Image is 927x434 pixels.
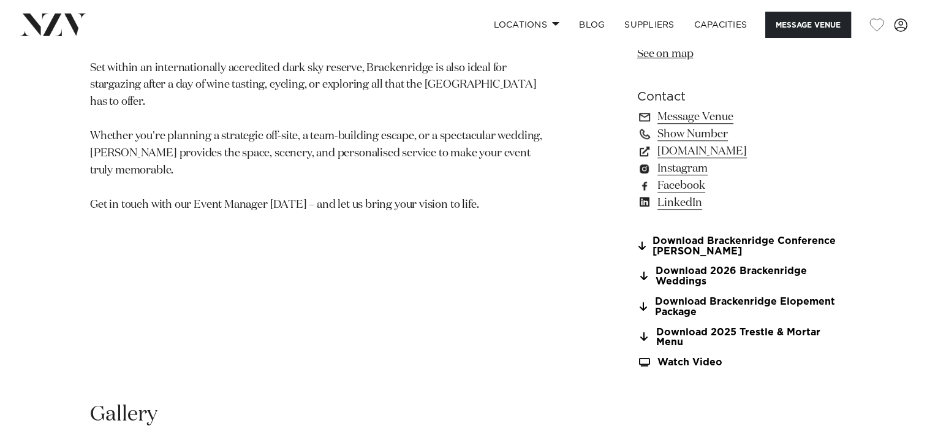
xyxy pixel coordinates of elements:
[637,297,837,318] a: Download Brackenridge Elopement Package
[483,12,569,38] a: Locations
[637,126,837,143] a: Show Number
[637,327,837,348] a: Download 2025 Trestle & Mortar Menu
[637,108,837,126] a: Message Venue
[615,12,684,38] a: SUPPLIERS
[637,266,837,287] a: Download 2026 Brackenridge Weddings
[637,357,837,368] a: Watch Video
[637,236,837,257] a: Download Brackenridge Conference [PERSON_NAME]
[765,12,851,38] button: Message Venue
[684,12,757,38] a: Capacities
[637,160,837,177] a: Instagram
[637,48,693,59] a: See on map
[637,194,837,211] a: LinkedIn
[637,177,837,194] a: Facebook
[20,13,86,36] img: nzv-logo.png
[90,401,157,428] h2: Gallery
[637,88,837,106] h6: Contact
[569,12,615,38] a: BLOG
[637,143,837,160] a: [DOMAIN_NAME]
